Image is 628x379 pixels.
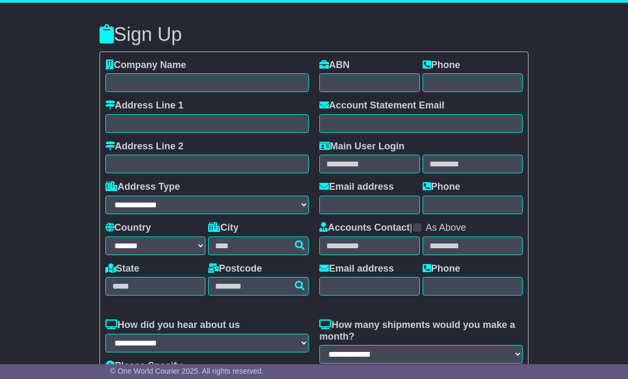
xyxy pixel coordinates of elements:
label: Postcode [208,263,262,275]
label: Account Statement Email [319,100,444,112]
label: Phone [423,60,460,71]
label: Company Name [105,60,186,71]
label: Email address [319,263,394,275]
label: Email address [319,181,394,193]
h3: Sign Up [100,24,529,45]
label: Address Type [105,181,180,193]
label: How did you hear about us [105,319,240,331]
label: State [105,263,139,275]
label: ABN [319,60,350,71]
label: Phone [423,263,460,275]
label: Address Line 1 [105,100,184,112]
label: Main User Login [319,141,404,153]
span: © One World Courier 2025. All rights reserved. [110,367,264,375]
label: Please Specify [105,360,182,372]
label: Country [105,222,151,234]
label: Address Line 2 [105,141,184,153]
label: City [208,222,238,234]
div: | [319,222,523,237]
label: How many shipments would you make a month? [319,319,523,342]
label: Phone [423,181,460,193]
label: As Above [426,222,466,234]
label: Accounts Contact [319,222,410,234]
